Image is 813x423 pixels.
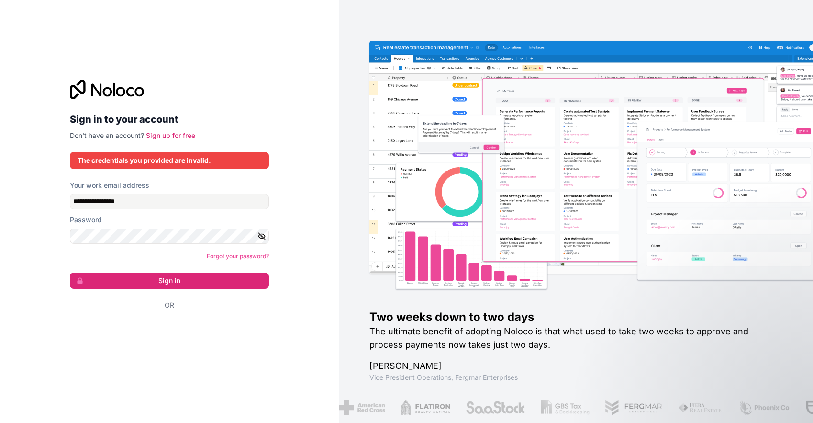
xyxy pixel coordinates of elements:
[70,229,269,244] input: Password
[207,252,269,260] a: Forgot your password?
[369,373,782,382] h1: Vice President Operations , Fergmar Enterprises
[369,359,782,373] h1: [PERSON_NAME]
[465,400,525,415] img: /assets/saastock-C6Zbiodz.png
[70,215,102,225] label: Password
[70,181,149,190] label: Your work email address
[338,400,384,415] img: /assets/american-red-cross-BAupjrZR.png
[165,300,174,310] span: Or
[369,325,782,352] h2: The ultimate benefit of adopting Noloco is that what used to take two weeks to approve and proces...
[622,351,813,418] iframe: Intercom notifications message
[369,309,782,325] h1: Two weeks down to two days
[70,273,269,289] button: Sign in
[604,400,662,415] img: /assets/fergmar-CudnrXN5.png
[70,194,269,209] input: Email address
[70,320,261,342] div: Se connecter avec Google. S'ouvre dans un nouvel onglet.
[540,400,589,415] img: /assets/gbstax-C-GtDUiK.png
[65,320,266,342] iframe: Bouton "Se connecter avec Google"
[78,156,261,165] div: The credentials you provided are invalid.
[70,131,144,139] span: Don't have an account?
[146,131,195,139] a: Sign up for free
[70,111,269,128] h2: Sign in to your account
[400,400,449,415] img: /assets/flatiron-C8eUkumj.png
